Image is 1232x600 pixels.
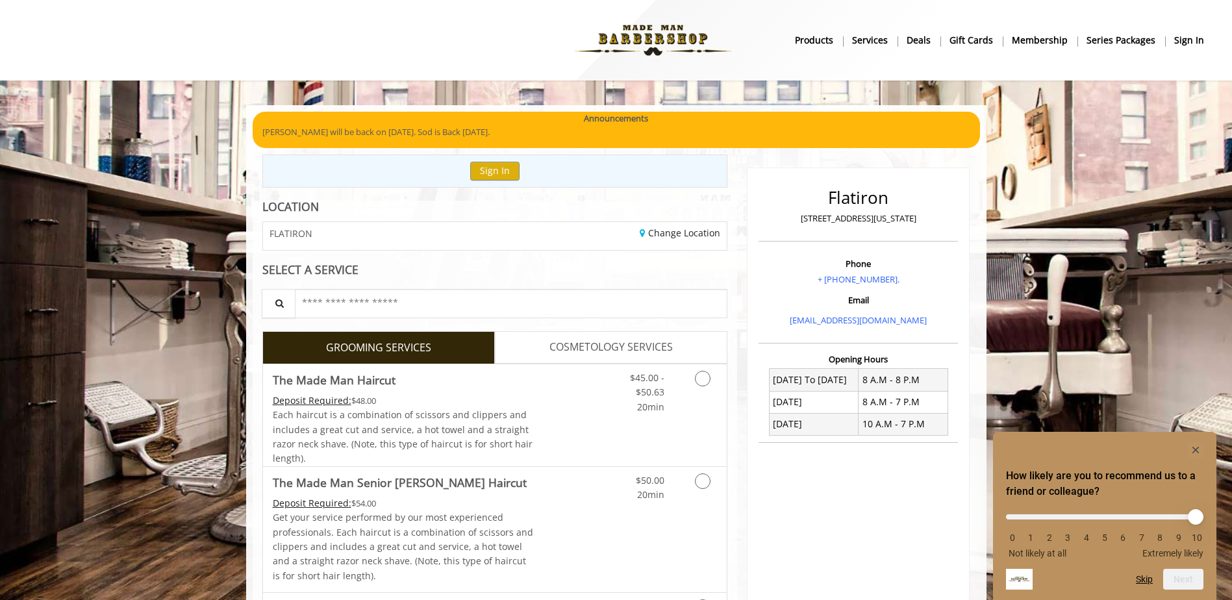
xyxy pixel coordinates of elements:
td: [DATE] To [DATE] [769,369,859,391]
li: 4 [1080,532,1093,543]
button: Skip [1136,574,1153,584]
p: [PERSON_NAME] will be back on [DATE]. Sod is Back [DATE]. [262,125,970,139]
a: MembershipMembership [1003,31,1077,49]
b: Series packages [1087,33,1155,47]
button: Next question [1163,569,1203,590]
div: SELECT A SERVICE [262,264,728,276]
a: Productsproducts [786,31,843,49]
h3: Phone [762,259,955,268]
td: [DATE] [769,391,859,413]
li: 6 [1116,532,1129,543]
a: [EMAIL_ADDRESS][DOMAIN_NAME] [790,314,927,326]
button: Service Search [262,289,295,318]
li: 9 [1172,532,1185,543]
b: Services [852,33,888,47]
a: sign insign in [1165,31,1213,49]
td: [DATE] [769,413,859,435]
b: The Made Man Senior [PERSON_NAME] Haircut [273,473,527,492]
span: Extremely likely [1142,548,1203,558]
a: ServicesServices [843,31,898,49]
li: 8 [1153,532,1166,543]
b: Announcements [584,112,648,125]
span: GROOMING SERVICES [326,340,431,356]
b: Deals [907,33,931,47]
p: [STREET_ADDRESS][US_STATE] [762,212,955,225]
button: Sign In [470,162,520,181]
li: 3 [1061,532,1074,543]
span: FLATIRON [270,229,312,238]
a: Gift cardsgift cards [940,31,1003,49]
div: $48.00 [273,394,534,408]
a: Series packagesSeries packages [1077,31,1165,49]
td: 8 A.M - 8 P.M [859,369,948,391]
span: Not likely at all [1009,548,1066,558]
a: DealsDeals [898,31,940,49]
b: LOCATION [262,199,319,214]
b: Membership [1012,33,1068,47]
span: This service needs some Advance to be paid before we block your appointment [273,394,351,406]
span: COSMETOLOGY SERVICES [549,339,673,356]
b: sign in [1174,33,1204,47]
h2: Flatiron [762,188,955,207]
span: $45.00 - $50.63 [630,371,664,398]
img: Made Man Barbershop logo [564,5,742,76]
td: 8 A.M - 7 P.M [859,391,948,413]
span: 20min [637,401,664,413]
p: Get your service performed by our most experienced professionals. Each haircut is a combination o... [273,510,534,583]
h3: Email [762,295,955,305]
button: Hide survey [1188,442,1203,458]
span: 20min [637,488,664,501]
b: products [795,33,833,47]
li: 0 [1006,532,1019,543]
li: 1 [1024,532,1037,543]
a: Change Location [640,227,720,239]
li: 2 [1043,532,1056,543]
span: Each haircut is a combination of scissors and clippers and includes a great cut and service, a ho... [273,408,533,464]
span: This service needs some Advance to be paid before we block your appointment [273,497,351,509]
td: 10 A.M - 7 P.M [859,413,948,435]
a: + [PHONE_NUMBER]. [818,273,899,285]
div: How likely are you to recommend us to a friend or colleague? Select an option from 0 to 10, with ... [1006,505,1203,558]
b: The Made Man Haircut [273,371,396,389]
h3: Opening Hours [759,355,958,364]
div: $54.00 [273,496,534,510]
span: $50.00 [636,474,664,486]
b: gift cards [949,33,993,47]
h2: How likely are you to recommend us to a friend or colleague? Select an option from 0 to 10, with ... [1006,468,1203,499]
li: 10 [1190,532,1203,543]
div: How likely are you to recommend us to a friend or colleague? Select an option from 0 to 10, with ... [1006,442,1203,590]
li: 5 [1098,532,1111,543]
li: 7 [1135,532,1148,543]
